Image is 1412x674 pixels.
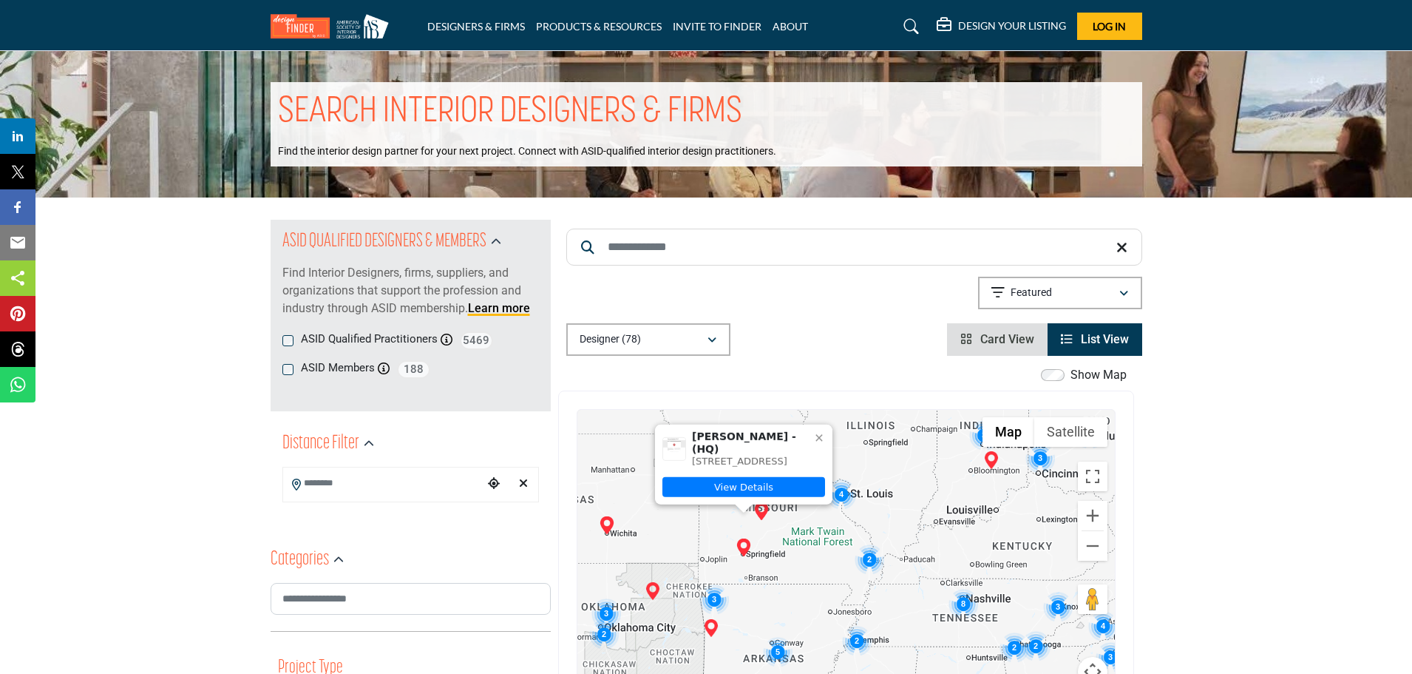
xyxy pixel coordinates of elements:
[1088,611,1118,641] div: Cluster of 4 locations (4 HQ, 0 Branches) Click to view companies
[1021,631,1050,661] div: Cluster of 2 locations (2 HQ, 0 Branches) Click to view companies
[753,502,770,520] div: Rebecca Peters (HQ)
[1093,20,1126,33] span: Log In
[1011,286,1052,300] p: Featured
[855,545,884,574] div: Cluster of 2 locations (2 HQ, 0 Branches) Click to view companies
[591,599,621,628] div: Cluster of 3 locations (3 HQ, 0 Branches) Click to view companies
[566,323,730,356] button: Designer (78)
[278,90,742,135] h1: SEARCH INTERIOR DESIGNERS & FIRMS
[301,331,438,348] label: ASID Qualified Practitioners
[842,626,872,656] div: Cluster of 2 locations (2 HQ, 0 Branches) Click to view companies
[969,420,999,450] div: Cluster of 3 locations (3 HQ, 0 Branches) Click to view companies
[773,20,808,33] a: ABOUT
[1078,584,1107,614] button: Drag Pegman onto the map to open Street View
[283,469,483,498] input: Search Location
[598,516,616,534] div: Wendy Mayes, ASID (HQ)
[735,539,753,556] div: Joyce Buxton (HQ)
[1078,531,1107,561] button: Zoom out
[673,20,761,33] a: INVITE TO FINDER
[699,584,729,614] div: Cluster of 3 locations (3 HQ, 0 Branches) Click to view companies
[1048,323,1142,356] li: List View
[980,332,1034,346] span: Card View
[692,455,787,466] span: [STREET_ADDRESS]
[1078,501,1107,530] button: Zoom in
[282,431,359,457] h2: Distance Filter
[397,360,430,379] span: 188
[947,323,1048,356] li: Card View
[999,633,1029,662] div: Cluster of 2 locations (2 HQ, 0 Branches) Click to view companies
[827,479,856,509] div: Cluster of 4 locations (4 HQ, 0 Branches) Click to view companies
[282,335,293,346] input: ASID Qualified Practitioners checkbox
[468,301,530,315] a: Learn more
[282,364,293,375] input: ASID Members checkbox
[282,229,486,255] h2: ASID QUALIFIED DESIGNERS & MEMBERS
[644,582,662,600] div: Susannah Adelson (HQ)
[427,20,525,33] a: DESIGNERS & FIRMS
[271,14,396,38] img: Site Logo
[948,589,978,619] div: Cluster of 8 locations (8 HQ, 0 Branches) Click to view companies
[1077,13,1142,40] button: Log In
[580,332,641,347] p: Designer (78)
[589,619,619,649] div: Cluster of 2 locations (2 HQ, 0 Branches) Click to view companies
[1078,462,1107,491] button: Toggle fullscreen view
[978,277,1142,309] button: Featured
[692,431,807,456] span: [PERSON_NAME] - (HQ)
[483,468,505,500] div: Choose your current location
[763,637,792,667] div: Cluster of 5 locations (5 HQ, 0 Branches) Click to view companies
[566,229,1142,266] input: Search Keyword
[301,360,375,377] label: ASID Members
[271,547,329,573] h2: Categories
[958,19,1066,33] h5: DESIGN YOUR LISTING
[271,583,551,615] input: Search Category
[702,619,720,637] div: Addison Moy, ASID (HQ)
[536,20,662,33] a: PRODUCTS & RESOURCES
[662,477,825,497] a: View Details
[937,18,1066,36] div: DESIGN YOUR LISTING
[1081,332,1129,346] span: List View
[1075,419,1104,448] div: Cluster of 7 locations (7 HQ, 0 Branches) Click to view companies
[1034,417,1107,447] button: Show satellite imagery
[282,264,539,317] p: Find Interior Designers, firms, suppliers, and organizations that support the profession and indu...
[1096,642,1125,672] div: Cluster of 3 locations (3 HQ, 0 Branches) Click to view companies
[460,331,493,350] span: 5469
[1025,443,1055,473] div: Cluster of 3 locations (3 HQ, 0 Branches) Click to view companies
[278,144,776,159] p: Find the interior design partner for your next project. Connect with ASID-qualified interior desi...
[1070,366,1127,384] label: Show Map
[960,332,1034,346] a: View Card
[1061,332,1129,346] a: View List
[663,437,685,459] img: Joyce Buxton
[982,417,1034,447] button: Show street map
[982,451,1000,469] div: Bruce Pollert, ASID (HQ)
[1043,592,1073,621] div: Cluster of 3 locations (3 HQ, 0 Branches) Click to view companies
[512,468,534,500] div: Clear search location
[889,15,929,38] a: Search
